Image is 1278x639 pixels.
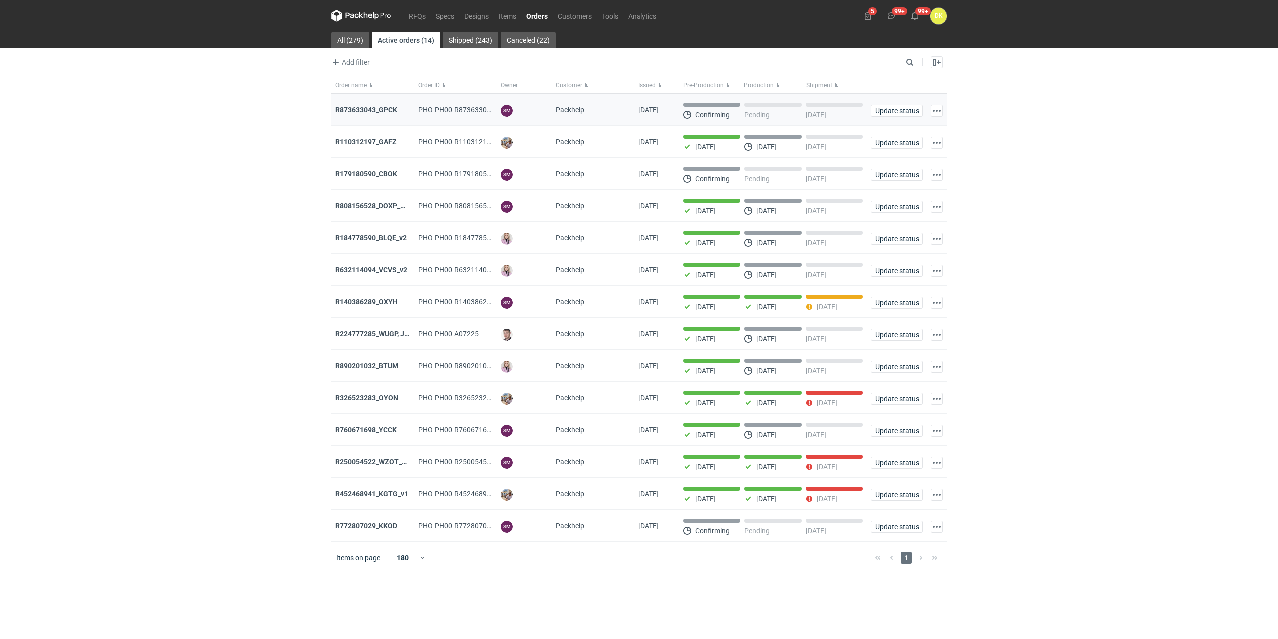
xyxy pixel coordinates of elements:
button: Update status [871,329,923,341]
span: Pre-Production [683,81,724,89]
a: Shipped (243) [443,32,498,48]
strong: R873633043_GPCK [335,106,397,114]
img: Michał Palasek [501,489,513,501]
strong: R110312197_GAFZ [335,138,397,146]
p: [DATE] [756,495,777,503]
p: [DATE] [817,495,837,503]
a: R890201032_BTUM [335,362,398,370]
button: Update status [871,521,923,533]
a: Customers [553,10,597,22]
figcaption: SM [501,521,513,533]
span: Order name [335,81,367,89]
p: Confirming [695,527,730,535]
a: R760671698_YCCK [335,426,397,434]
span: 19/08/2025 [639,490,659,498]
svg: Packhelp Pro [331,10,391,22]
button: 99+ [907,8,923,24]
span: 18/09/2025 [639,266,659,274]
span: Packhelp [556,266,584,274]
span: Packhelp [556,490,584,498]
span: Update status [875,523,918,530]
span: PHO-PH00-R326523283_OYON [418,394,517,402]
button: Issued [635,77,679,93]
span: 05/09/2025 [639,426,659,434]
span: Update status [875,331,918,338]
div: 180 [387,551,419,565]
p: [DATE] [695,463,716,471]
p: [DATE] [806,431,826,439]
button: Actions [931,489,943,501]
span: PHO-PH00-R760671698_YCCK [418,426,515,434]
span: Issued [639,81,656,89]
span: Update status [875,299,918,306]
p: [DATE] [695,495,716,503]
span: PHO-PH00-R452468941_KGTG_V1 [418,490,528,498]
span: 01/09/2025 [639,458,659,466]
img: Michał Palasek [501,137,513,149]
span: 1 [901,552,912,564]
span: Packhelp [556,170,584,178]
div: Dominika Kaczyńska [930,8,947,24]
span: 25/09/2025 [639,106,659,114]
span: Customer [556,81,582,89]
button: Order name [331,77,414,93]
button: Update status [871,457,923,469]
p: [DATE] [806,367,826,375]
p: [DATE] [695,143,716,151]
strong: R179180590_CBOK [335,170,397,178]
span: Packhelp [556,458,584,466]
strong: R140386289_OXYH [335,298,398,306]
button: 5 [860,8,876,24]
a: Active orders (14) [372,32,440,48]
figcaption: SM [501,297,513,309]
a: RFQs [404,10,431,22]
a: R452468941_KGTG_v1 [335,490,408,498]
figcaption: SM [501,425,513,437]
input: Search [904,56,936,68]
button: Actions [931,265,943,277]
span: PHO-PH00-R250054522_WZOT_SLIO_OVWG_YVQE_V1 [418,458,590,466]
span: Owner [501,81,518,89]
figcaption: SM [501,457,513,469]
p: [DATE] [756,367,777,375]
a: Tools [597,10,623,22]
a: R772807029_KKOD [335,522,397,530]
p: [DATE] [756,399,777,407]
span: Items on page [336,553,380,563]
span: 19/09/2025 [639,202,659,210]
button: Production [742,77,804,93]
p: [DATE] [806,271,826,279]
button: Actions [931,169,943,181]
span: PHO-PH00-R140386289_OXYH [418,298,516,306]
p: [DATE] [695,399,716,407]
p: [DATE] [806,239,826,247]
p: Confirming [695,175,730,183]
button: Update status [871,169,923,181]
button: 99+ [883,8,899,24]
p: [DATE] [695,303,716,311]
p: [DATE] [806,527,826,535]
span: Update status [875,203,918,210]
button: Actions [931,233,943,245]
button: Actions [931,201,943,213]
button: Actions [931,137,943,149]
button: Update status [871,489,923,501]
button: Shipment [804,77,867,93]
button: Update status [871,105,923,117]
a: All (279) [331,32,369,48]
p: Pending [744,175,770,183]
span: PHO-PH00-R772807029_KKOD [418,522,516,530]
p: [DATE] [806,175,826,183]
span: 22/09/2025 [639,170,659,178]
img: Klaudia Wiśniewska [501,361,513,373]
strong: R250054522_WZOT_SLIO_OVWG_YVQE_V1 [335,458,473,466]
span: PHO-PH00-R179180590_CBOK [418,170,516,178]
span: PHO-PH00-R890201032_BTUM [418,362,517,370]
a: R184778590_BLQE_v2 [335,234,407,242]
strong: R632114094_VCVS_v2 [335,266,407,274]
a: Orders [521,10,553,22]
button: Update status [871,361,923,373]
button: Order ID [414,77,497,93]
p: [DATE] [756,303,777,311]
